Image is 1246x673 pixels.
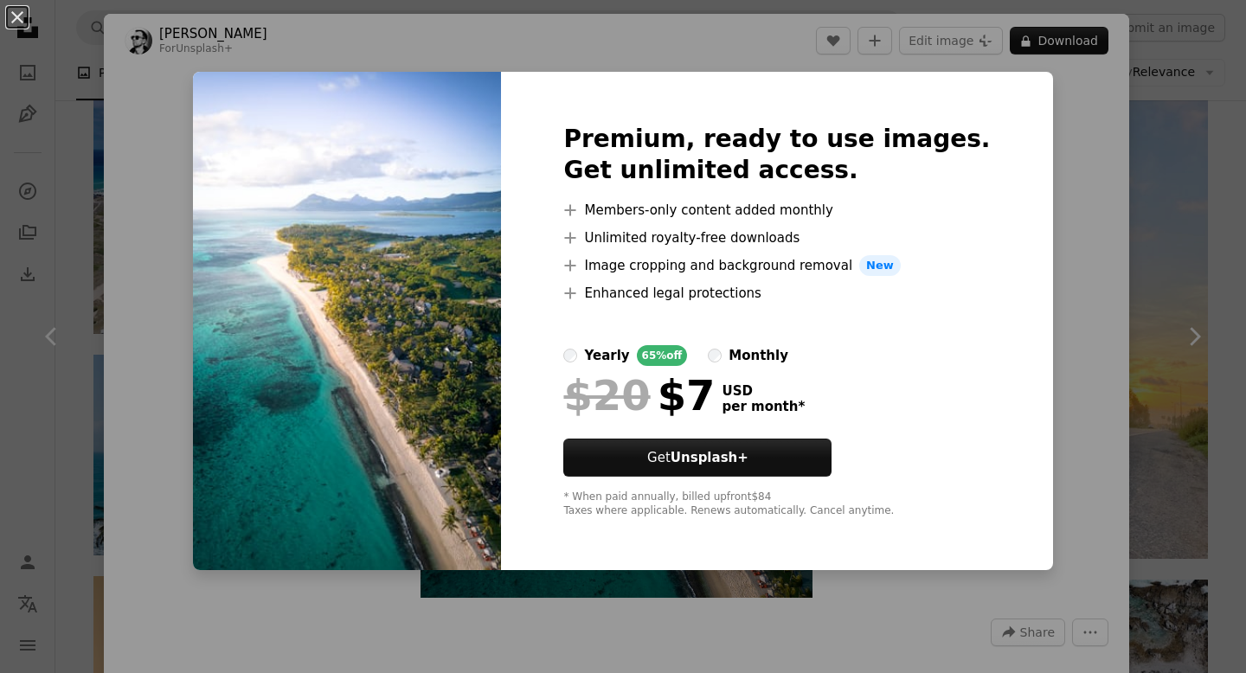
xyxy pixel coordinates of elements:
li: Members-only content added monthly [563,200,990,221]
strong: Unsplash+ [671,450,748,465]
span: USD [722,383,805,399]
div: * When paid annually, billed upfront $84 Taxes where applicable. Renews automatically. Cancel any... [563,490,990,518]
button: GetUnsplash+ [563,439,832,477]
div: monthly [729,345,788,366]
input: monthly [708,349,722,362]
div: $7 [563,373,715,418]
li: Unlimited royalty-free downloads [563,228,990,248]
div: 65% off [637,345,688,366]
input: yearly65%off [563,349,577,362]
div: yearly [584,345,629,366]
li: Image cropping and background removal [563,255,990,276]
span: per month * [722,399,805,414]
span: $20 [563,373,650,418]
h2: Premium, ready to use images. Get unlimited access. [563,124,990,186]
img: premium_photo-1719843013775-1a101dd75b37 [193,72,501,570]
span: New [859,255,901,276]
li: Enhanced legal protections [563,283,990,304]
